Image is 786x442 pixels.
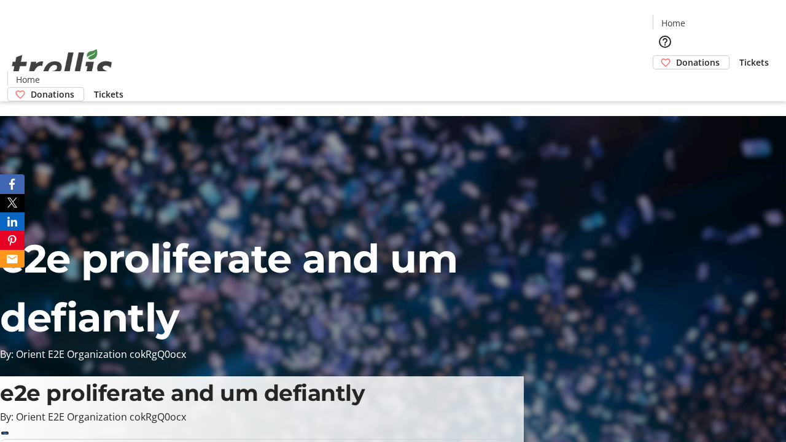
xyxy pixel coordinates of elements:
a: Tickets [84,88,133,101]
span: Tickets [739,56,769,69]
button: Cart [653,69,677,94]
a: Tickets [730,56,779,69]
span: Donations [31,88,74,101]
a: Donations [653,55,730,69]
button: Help [653,29,677,54]
span: Home [661,17,685,29]
img: Orient E2E Organization cokRgQ0ocx's Logo [7,36,117,97]
a: Home [653,17,693,29]
a: Home [8,73,47,86]
span: Donations [676,56,720,69]
span: Home [16,73,40,86]
a: Donations [7,87,84,101]
span: Tickets [94,88,123,101]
